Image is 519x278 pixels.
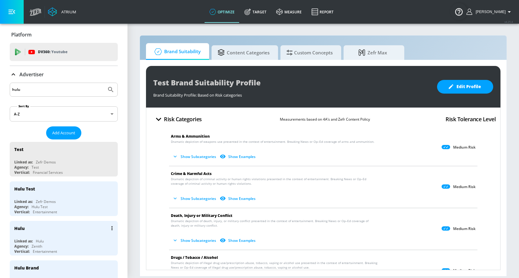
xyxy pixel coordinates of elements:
a: measure [271,1,307,23]
div: Hulu Test [32,204,48,209]
div: Vertical: [14,249,30,254]
button: Show Subcategories [171,235,219,245]
div: Financial Services [33,170,63,175]
a: Target [239,1,271,23]
button: Submit Search [104,83,117,96]
h4: Risk Categories [164,115,202,123]
p: Platform [11,31,32,38]
div: Hulu [36,239,44,244]
span: Edit Profile [449,83,481,91]
button: Risk Categories [151,112,204,126]
span: login as: rebecca.streightiff@zefr.com [473,10,506,14]
span: Dramatic depiction of weapons use presented in the context of entertainment. Breaking News or Op–... [171,139,375,144]
span: Dramatic depiction of illegal drug use/prescription abuse, tobacco, vaping or alcohol use present... [171,261,377,270]
button: Show Examples [219,194,258,204]
div: Linked as: [14,239,33,244]
div: DV360: Youtube [10,43,118,61]
button: [PERSON_NAME] [466,8,513,15]
p: Medium Risk [453,184,476,189]
span: Dramatic depiction of criminal activity or human rights violations presented in the context of en... [171,177,377,186]
label: Sort By [17,104,30,108]
div: Hulu TestLinked as:Zefr DemosAgency:Hulu TestVertical:Entertainment [10,181,118,216]
div: TestLinked as:Zefr DemosAgency:TestVertical:Financial Services [10,142,118,177]
p: Medium Risk [453,145,476,150]
a: Atrium [48,7,76,16]
div: Agency: [14,204,29,209]
div: Brand Suitability Profile: Based on Risk categories [153,89,431,98]
div: Vertical: [14,170,30,175]
p: Medium Risk [453,268,476,273]
p: Medium Risk [453,226,476,231]
div: Hulu Brand [14,265,39,271]
div: Zefr Demos [36,199,56,204]
div: Zenith [32,244,42,249]
input: Search by name [12,86,104,94]
div: Advertiser [10,66,118,83]
div: Atrium [59,9,76,15]
button: Show Subcategories [171,194,219,204]
div: Test [32,165,39,170]
div: Agency: [14,244,29,249]
button: Show Examples [219,152,258,162]
div: Vertical: [14,209,30,215]
span: Content Categories [218,45,270,60]
button: Edit Profile [437,80,493,94]
div: Platform [10,26,118,43]
div: Entertainment [33,249,57,254]
span: Brand Suitability [152,44,201,59]
span: Add Account [52,129,75,136]
button: Open Resource Center [450,3,467,20]
span: Crime & Harmful Acts [171,171,212,176]
button: Show Subcategories [171,152,219,162]
div: Hulu Test [14,186,35,192]
p: Measurements based on 4A’s and Zefr Content Policy [280,116,370,122]
p: Youtube [51,49,67,55]
button: Add Account [46,126,81,139]
span: Zefr Max [350,45,396,60]
span: Custom Concepts [287,45,333,60]
span: Dramatic depiction of death, injury, or military conflict presented in the context of entertainme... [171,219,377,228]
div: Test [14,146,23,152]
p: DV360: [38,49,67,55]
div: A-Z [10,106,118,122]
div: HuluLinked as:HuluAgency:ZenithVertical:Entertainment [10,221,118,256]
a: optimize [205,1,239,23]
div: Linked as: [14,160,33,165]
a: Report [307,1,338,23]
div: Hulu [14,225,25,231]
div: Linked as: [14,199,33,204]
p: Advertiser [19,71,44,78]
button: Show Examples [219,235,258,245]
span: Death, Injury or Military Conflict [171,213,232,218]
div: Zefr Demos [36,160,56,165]
span: v 4.25.4 [504,20,513,23]
div: Entertainment [33,209,57,215]
div: Agency: [14,165,29,170]
span: Arms & Ammunition [171,134,210,139]
span: Drugs / Tobacco / Alcohol [171,255,218,260]
h4: Risk Tolerance Level [446,115,496,123]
